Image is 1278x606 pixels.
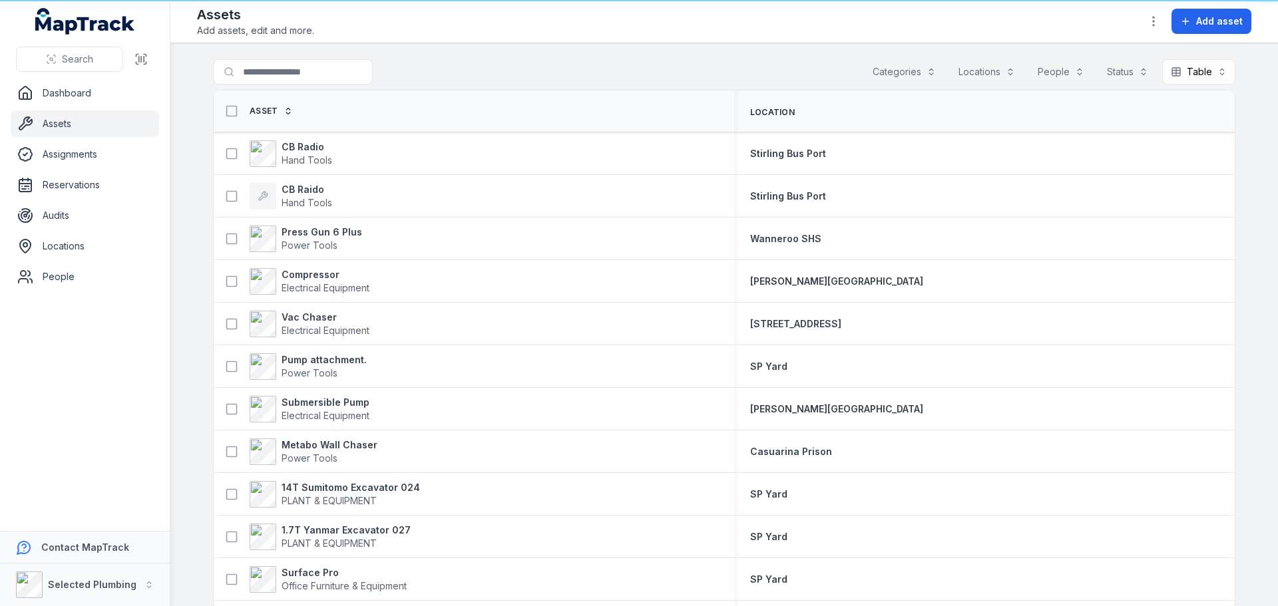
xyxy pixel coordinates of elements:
span: [PERSON_NAME][GEOGRAPHIC_DATA] [750,275,923,287]
button: Search [16,47,123,72]
span: Electrical Equipment [282,325,369,336]
span: Casuarina Prison [750,446,832,457]
span: Location [750,107,795,118]
strong: 14T Sumitomo Excavator 024 [282,481,420,494]
strong: Selected Plumbing [48,579,136,590]
a: [PERSON_NAME][GEOGRAPHIC_DATA] [750,275,923,288]
a: [STREET_ADDRESS] [750,317,841,331]
a: People [11,263,159,290]
a: Assets [11,110,159,137]
span: SP Yard [750,573,787,585]
a: SP Yard [750,488,787,501]
strong: Pump attachment. [282,353,367,367]
span: [PERSON_NAME][GEOGRAPHIC_DATA] [750,403,923,414]
h2: Assets [197,5,314,24]
span: Electrical Equipment [282,410,369,421]
strong: Submersible Pump [282,396,369,409]
a: CB RaidoHand Tools [250,183,332,210]
span: Power Tools [282,452,337,464]
strong: Press Gun 6 Plus [282,226,362,239]
strong: Metabo Wall Chaser [282,438,377,452]
strong: Vac Chaser [282,311,369,324]
a: MapTrack [35,8,135,35]
strong: Contact MapTrack [41,541,129,553]
span: Search [62,53,93,66]
span: Add assets, edit and more. [197,24,314,37]
span: Hand Tools [282,154,332,166]
a: 14T Sumitomo Excavator 024PLANT & EQUIPMENT [250,481,420,508]
a: SP Yard [750,530,787,543]
span: [STREET_ADDRESS] [750,318,841,329]
span: Add asset [1196,15,1243,28]
span: Electrical Equipment [282,282,369,293]
a: [PERSON_NAME][GEOGRAPHIC_DATA] [750,402,923,416]
span: Power Tools [282,367,337,379]
span: Asset [250,106,278,116]
span: SP Yard [750,361,787,372]
a: Assignments [11,141,159,168]
a: Audits [11,202,159,229]
a: Stirling Bus Port [750,147,826,160]
button: Table [1162,59,1235,84]
span: SP Yard [750,531,787,542]
strong: CB Raido [282,183,332,196]
a: Asset [250,106,293,116]
a: CompressorElectrical Equipment [250,268,369,295]
span: Stirling Bus Port [750,148,826,159]
a: Wanneroo SHS [750,232,821,245]
a: Metabo Wall ChaserPower Tools [250,438,377,465]
span: Stirling Bus Port [750,190,826,202]
strong: CB Radio [282,140,332,154]
a: Locations [11,233,159,259]
button: Status [1098,59,1157,84]
strong: 1.7T Yanmar Excavator 027 [282,524,411,537]
span: Hand Tools [282,197,332,208]
span: SP Yard [750,488,787,500]
strong: Compressor [282,268,369,281]
span: Power Tools [282,239,337,251]
a: CB RadioHand Tools [250,140,332,167]
a: 1.7T Yanmar Excavator 027PLANT & EQUIPMENT [250,524,411,550]
button: Locations [950,59,1024,84]
span: Office Furniture & Equipment [282,580,407,591]
strong: Surface Pro [282,566,407,579]
span: PLANT & EQUIPMENT [282,495,377,506]
a: SP Yard [750,360,787,373]
span: PLANT & EQUIPMENT [282,537,377,549]
button: Categories [864,59,945,84]
a: Casuarina Prison [750,445,832,458]
button: People [1029,59,1093,84]
span: Wanneroo SHS [750,233,821,244]
a: Dashboard [11,80,159,106]
a: Submersible PumpElectrical Equipment [250,396,369,422]
a: SP Yard [750,573,787,586]
a: Press Gun 6 PlusPower Tools [250,226,362,252]
a: Pump attachment.Power Tools [250,353,367,380]
a: Surface ProOffice Furniture & Equipment [250,566,407,593]
a: Vac ChaserElectrical Equipment [250,311,369,337]
a: Reservations [11,172,159,198]
a: Stirling Bus Port [750,190,826,203]
button: Add asset [1171,9,1251,34]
